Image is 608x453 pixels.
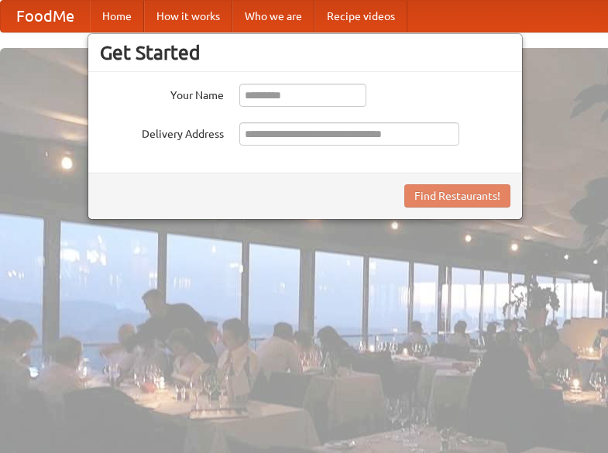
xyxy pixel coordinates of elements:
[90,1,144,32] a: Home
[404,184,510,208] button: Find Restaurants!
[100,122,224,142] label: Delivery Address
[100,41,510,64] h3: Get Started
[1,1,90,32] a: FoodMe
[314,1,407,32] a: Recipe videos
[100,84,224,103] label: Your Name
[144,1,232,32] a: How it works
[232,1,314,32] a: Who we are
